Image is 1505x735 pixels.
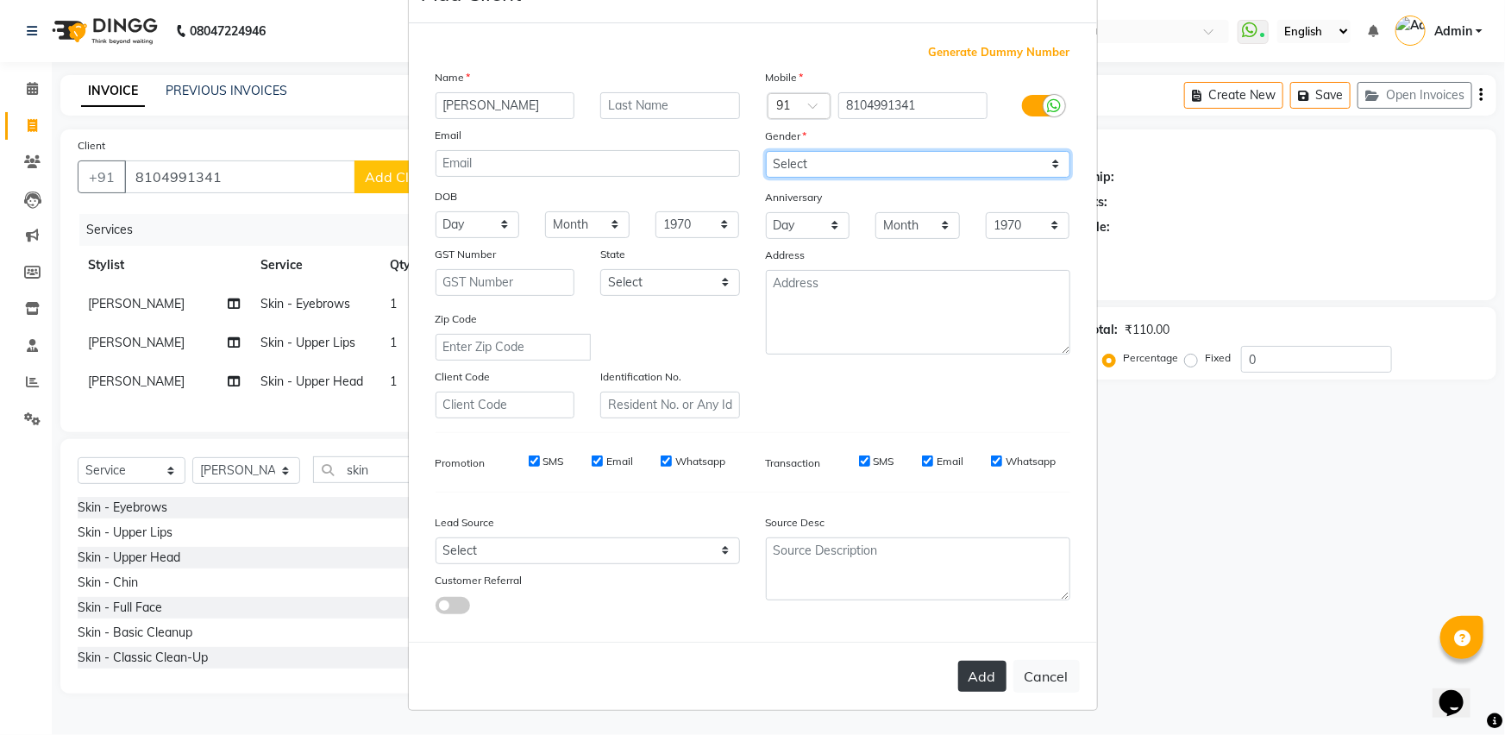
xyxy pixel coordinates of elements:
iframe: chat widget [1433,666,1488,718]
input: Mobile [838,92,988,119]
button: Add [958,661,1006,692]
label: Whatsapp [1006,454,1056,469]
label: Anniversary [766,190,823,205]
label: Zip Code [436,311,478,327]
label: Customer Referral [436,573,523,588]
input: First Name [436,92,575,119]
label: Source Desc [766,515,825,531]
input: Enter Zip Code [436,334,591,361]
label: Email [606,454,633,469]
label: Email [436,128,462,143]
label: Gender [766,129,807,144]
input: Resident No. or Any Id [600,392,740,418]
label: Address [766,248,806,263]
label: Name [436,70,471,85]
input: Email [436,150,740,177]
label: Whatsapp [675,454,725,469]
label: GST Number [436,247,497,262]
span: Generate Dummy Number [929,44,1070,61]
label: Email [937,454,963,469]
label: SMS [543,454,564,469]
label: Promotion [436,455,486,471]
label: SMS [874,454,894,469]
label: Identification No. [600,369,681,385]
label: Lead Source [436,515,495,531]
input: Last Name [600,92,740,119]
label: Client Code [436,369,491,385]
label: Mobile [766,70,804,85]
label: State [600,247,625,262]
button: Cancel [1013,660,1080,693]
input: GST Number [436,269,575,296]
label: Transaction [766,455,821,471]
input: Client Code [436,392,575,418]
label: DOB [436,189,458,204]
